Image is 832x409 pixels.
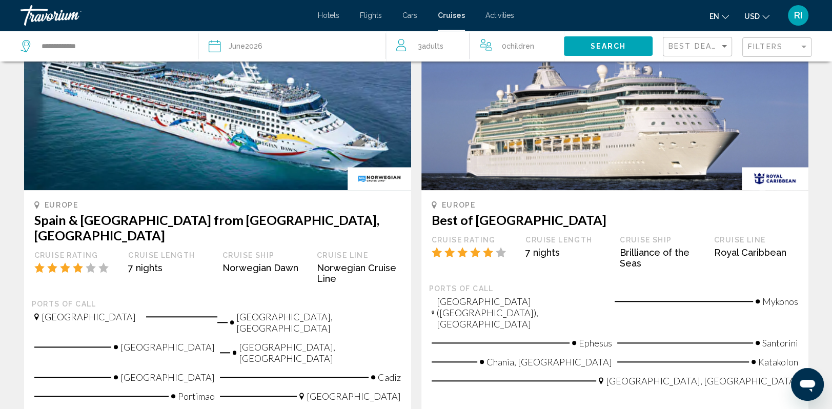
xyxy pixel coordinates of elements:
[421,26,808,190] img: 1595236910.png
[386,31,564,62] button: Travelers: 3 adults, 0 children
[437,296,604,330] span: [GEOGRAPHIC_DATA] ([GEOGRAPHIC_DATA]), [GEOGRAPHIC_DATA]
[21,5,308,26] a: Travorium
[486,356,612,367] span: Chania, [GEOGRAPHIC_DATA]
[32,299,403,309] div: Ports of call
[442,201,476,209] span: Europe
[378,372,401,383] span: Cadiz
[748,43,783,51] span: Filters
[485,11,514,19] a: Activities
[229,42,245,50] span: June
[714,235,798,244] div: Cruise Line
[317,251,401,260] div: Cruise Line
[742,167,808,190] img: rci_new_resized.gif
[128,251,212,260] div: Cruise Length
[620,235,704,244] div: Cruise Ship
[402,11,417,19] a: Cars
[432,212,798,228] h3: Best of [GEOGRAPHIC_DATA]
[668,42,722,50] span: Best Deals
[24,26,411,190] img: 1610012582.png
[668,43,729,51] mat-select: Sort by
[128,262,212,273] div: 7 nights
[209,31,376,62] button: June2026
[744,9,769,24] button: Change currency
[794,10,802,21] span: RI
[438,11,465,19] a: Cruises
[429,284,801,293] div: Ports of call
[606,375,798,386] span: [GEOGRAPHIC_DATA], [GEOGRAPHIC_DATA]
[120,372,215,383] span: [GEOGRAPHIC_DATA]
[236,311,401,334] span: [GEOGRAPHIC_DATA], [GEOGRAPHIC_DATA]
[525,235,610,244] div: Cruise Length
[34,212,401,243] h3: Spain & [GEOGRAPHIC_DATA] from [GEOGRAPHIC_DATA], [GEOGRAPHIC_DATA]
[579,337,612,349] span: Ephesus
[360,11,382,19] a: Flights
[418,39,443,53] span: 3
[714,247,798,258] div: Royal Caribbean
[45,201,78,209] span: Europe
[178,391,215,402] span: Portimao
[791,368,824,401] iframe: Button to launch messaging window
[317,262,401,284] div: Norwegian Cruise Line
[432,235,516,244] div: Cruise Rating
[229,39,262,53] div: 2026
[42,311,136,322] span: [GEOGRAPHIC_DATA]
[307,391,401,402] span: [GEOGRAPHIC_DATA]
[744,12,760,21] span: USD
[742,37,811,58] button: Filter
[120,341,215,353] span: [GEOGRAPHIC_DATA]
[709,9,729,24] button: Change language
[222,262,307,273] div: Norwegian Dawn
[501,39,534,53] span: 0
[348,167,411,190] img: ncl.gif
[762,337,798,349] span: Santorini
[758,356,798,367] span: Katakolon
[422,42,443,50] span: Adults
[318,11,339,19] a: Hotels
[34,251,118,260] div: Cruise Rating
[709,12,719,21] span: en
[785,5,811,26] button: User Menu
[762,296,798,307] span: Mykonos
[506,42,534,50] span: Children
[239,341,401,364] span: [GEOGRAPHIC_DATA], [GEOGRAPHIC_DATA]
[620,247,704,269] div: Brilliance of the Seas
[525,247,610,258] div: 7 nights
[222,251,307,260] div: Cruise Ship
[564,36,653,55] button: Search
[591,43,626,51] span: Search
